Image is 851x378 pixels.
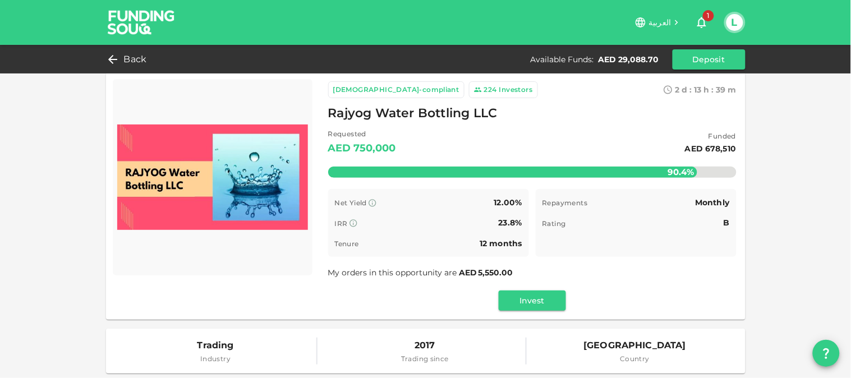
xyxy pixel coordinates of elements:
[685,131,737,142] span: Funded
[813,340,840,367] button: question
[542,199,588,207] span: Repayments
[124,52,147,67] span: Back
[117,84,308,271] img: Marketplace Logo
[484,84,497,95] div: 224
[480,238,522,248] span: 12 months
[499,84,533,95] div: Investors
[723,218,729,228] span: B
[459,268,477,278] span: AED
[494,197,522,208] span: 12.00%
[649,17,671,27] span: العربية
[691,11,713,34] button: 1
[401,353,449,365] span: Trading since
[479,268,513,278] span: 5,550.00
[328,268,514,278] span: My orders in this opportunity are
[694,85,702,95] span: 13
[499,291,566,311] button: Invest
[584,353,687,365] span: Country
[335,219,348,228] span: IRR
[716,85,726,95] span: 39
[335,199,367,207] span: Net Yield
[542,219,566,228] span: Rating
[726,14,743,31] button: L
[728,85,737,95] span: m
[682,85,692,95] span: d :
[704,85,714,95] span: h :
[328,103,498,125] span: Rajyog Water Bottling LLC
[401,338,449,353] span: 2017
[673,49,746,70] button: Deposit
[499,218,522,228] span: 23.8%
[599,54,659,65] div: AED 29,088.70
[328,128,397,140] span: Requested
[703,10,714,21] span: 1
[197,338,234,353] span: Trading
[584,338,687,353] span: [GEOGRAPHIC_DATA]
[696,197,730,208] span: Monthly
[675,85,680,95] span: 2
[335,239,359,248] span: Tenure
[531,54,594,65] div: Available Funds :
[197,353,234,365] span: Industry
[333,84,459,95] div: [DEMOGRAPHIC_DATA]-compliant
